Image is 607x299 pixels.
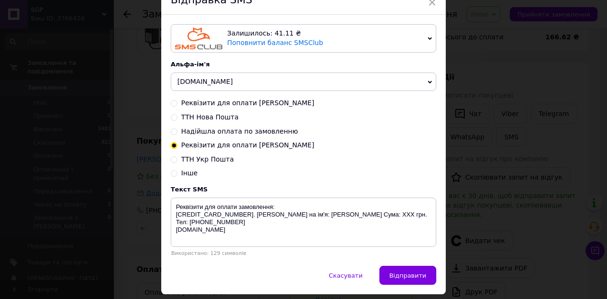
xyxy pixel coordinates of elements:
[181,99,314,107] span: Реквізити для оплати [PERSON_NAME]
[181,155,234,163] span: ТТН Укр Пошта
[181,141,314,149] span: Реквізити для оплати [PERSON_NAME]
[319,266,372,285] button: Скасувати
[227,29,424,38] div: Залишилось: 41.11 ₴
[171,250,436,256] div: Використано: 129 символів
[389,272,426,279] span: Відправити
[171,186,436,193] div: Текст SMS
[181,169,198,177] span: Інше
[177,78,233,85] span: [DOMAIN_NAME]
[171,198,436,247] textarea: Реквізити для оплати замовлення: [CREDIT_CARD_NUMBER]. [PERSON_NAME] на ім'я: [PERSON_NAME] Сума:...
[181,113,239,121] span: ТТН Нова Пошта
[227,39,323,46] a: Поповнити баланс SMSClub
[181,127,298,135] span: Надійшла оплата по замовленню
[329,272,362,279] span: Скасувати
[379,266,436,285] button: Відправити
[171,61,210,68] span: Альфа-ім'я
